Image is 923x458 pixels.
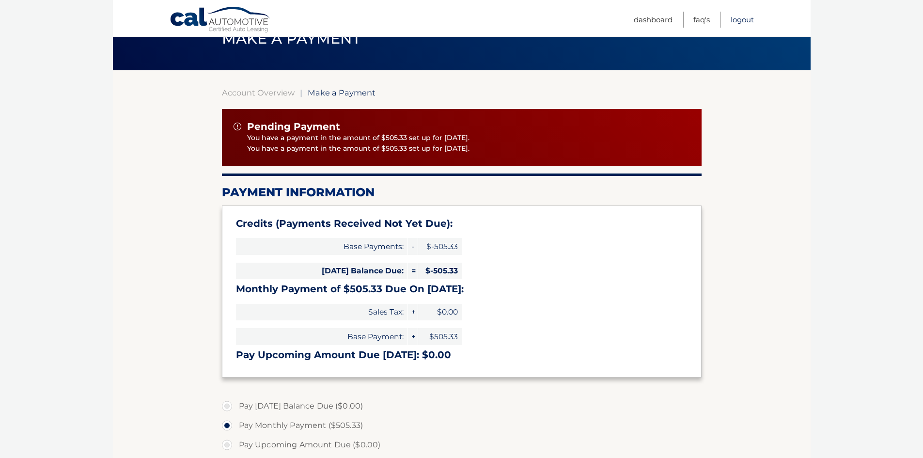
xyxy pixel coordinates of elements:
h3: Monthly Payment of $505.33 Due On [DATE]: [236,283,688,295]
span: Make a Payment [222,30,361,47]
span: + [408,304,418,321]
span: Make a Payment [308,88,375,97]
span: $-505.33 [418,238,462,255]
span: Base Payment: [236,328,407,345]
a: Cal Automotive [170,6,271,34]
a: Account Overview [222,88,295,97]
label: Pay Upcoming Amount Due ($0.00) [222,435,702,455]
span: $-505.33 [418,263,462,280]
label: Pay Monthly Payment ($505.33) [222,416,702,435]
p: You have a payment in the amount of $505.33 set up for [DATE]. [247,143,690,154]
span: Pending Payment [247,121,340,133]
p: You have a payment in the amount of $505.33 set up for [DATE]. [247,133,690,143]
h2: Payment Information [222,185,702,200]
h3: Credits (Payments Received Not Yet Due): [236,218,688,230]
a: Logout [731,12,754,28]
span: Sales Tax: [236,304,407,321]
span: - [408,238,418,255]
span: | [300,88,302,97]
h3: Pay Upcoming Amount Due [DATE]: $0.00 [236,349,688,361]
span: + [408,328,418,345]
span: = [408,263,418,280]
span: $505.33 [418,328,462,345]
label: Pay [DATE] Balance Due ($0.00) [222,396,702,416]
span: Base Payments: [236,238,407,255]
span: $0.00 [418,304,462,321]
img: alert-white.svg [234,123,241,130]
span: [DATE] Balance Due: [236,263,407,280]
a: Dashboard [634,12,673,28]
a: FAQ's [693,12,710,28]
